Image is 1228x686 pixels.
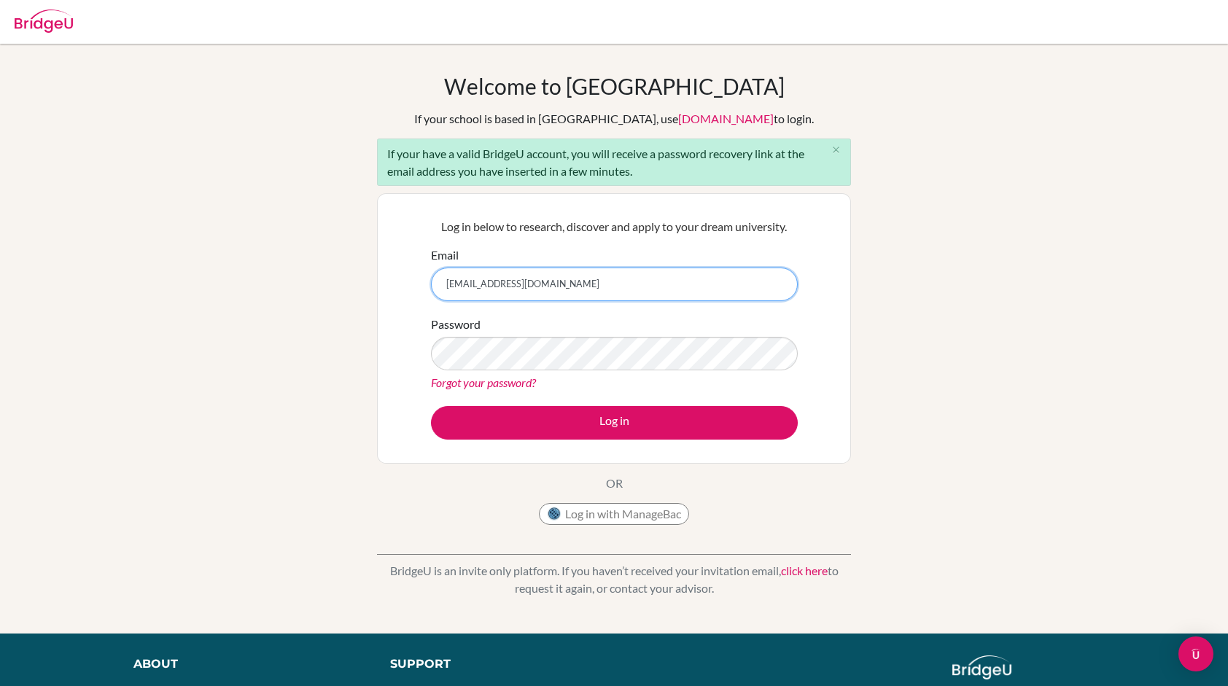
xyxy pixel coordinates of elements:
a: [DOMAIN_NAME] [678,112,774,125]
div: About [133,655,357,673]
div: Open Intercom Messenger [1178,636,1213,671]
label: Password [431,316,481,333]
i: close [831,144,842,155]
p: BridgeU is an invite only platform. If you haven’t received your invitation email, to request it ... [377,562,851,597]
button: Log in [431,406,798,440]
label: Email [431,246,459,264]
p: Log in below to research, discover and apply to your dream university. [431,218,798,235]
div: Support [390,655,598,673]
a: click here [781,564,828,577]
button: Log in with ManageBac [539,503,689,525]
div: If your have a valid BridgeU account, you will receive a password recovery link at the email addr... [377,139,851,186]
h1: Welcome to [GEOGRAPHIC_DATA] [444,73,785,99]
img: logo_white@2x-f4f0deed5e89b7ecb1c2cc34c3e3d731f90f0f143d5ea2071677605dd97b5244.png [952,655,1011,679]
button: Close [821,139,850,161]
p: OR [606,475,623,492]
a: Forgot your password? [431,375,536,389]
img: Bridge-U [15,9,73,33]
div: If your school is based in [GEOGRAPHIC_DATA], use to login. [414,110,814,128]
